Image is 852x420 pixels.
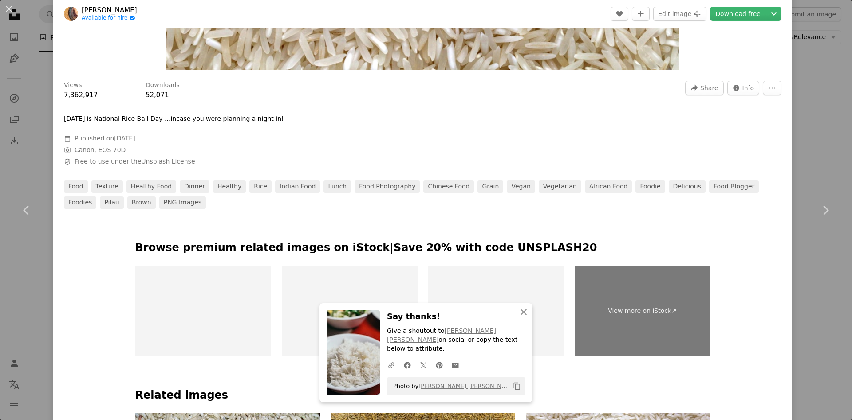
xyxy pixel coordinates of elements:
button: Edit image [653,7,706,21]
time: April 6, 2020 at 8:30:32 PM GMT+1 [114,135,135,142]
span: Info [742,81,754,95]
a: foodies [64,196,96,209]
h3: Say thanks! [387,310,525,323]
span: Free to use under the [75,157,195,166]
a: Next [799,168,852,253]
p: Browse premium related images on iStock | Save 20% with code UNSPLASH20 [135,241,710,255]
a: [PERSON_NAME] [PERSON_NAME] [418,383,516,389]
button: Canon, EOS 70D [75,146,126,155]
button: Like [611,7,628,21]
button: Share this image [685,81,723,95]
a: rice [249,180,272,193]
a: delicious [669,180,706,193]
button: Copy to clipboard [509,379,525,394]
h4: Related images [135,388,710,403]
h3: Views [64,81,82,90]
p: Give a shoutout to on social or copy the text below to attribute. [387,327,525,353]
img: brown rice grains [282,266,418,356]
a: [PERSON_NAME] [PERSON_NAME] [387,327,496,343]
button: More Actions [763,81,781,95]
a: Share on Pinterest [431,356,447,374]
img: Long grain rice top view. Dry white rice grains close up background. [428,266,564,356]
a: food [64,180,88,193]
a: texture [91,180,123,193]
a: food photography [355,180,420,193]
span: 52,071 [146,91,169,99]
span: Share [700,81,718,95]
img: raw basmati rice on a white acrylic background [135,266,271,356]
a: dinner [180,180,209,193]
span: Photo by on [389,379,509,393]
button: Choose download size [766,7,781,21]
span: Published on [75,135,135,142]
a: [PERSON_NAME] [82,6,137,15]
button: Add to Collection [632,7,650,21]
a: indian food [275,180,320,193]
a: healthy [213,180,246,193]
a: food blogger [709,180,759,193]
img: Go to Pierre Bamin's profile [64,7,78,21]
a: african food [585,180,632,193]
a: Share on Twitter [415,356,431,374]
a: pilau [100,196,123,209]
a: Share over email [447,356,463,374]
a: foodie [635,180,665,193]
a: vegetarian [539,180,581,193]
span: 7,362,917 [64,91,98,99]
a: lunch [323,180,351,193]
p: [DATE] is National Rice Ball Day ...incase you were planning a night in! [64,115,284,124]
a: Share on Facebook [399,356,415,374]
a: Download free [710,7,766,21]
button: Stats about this image [727,81,760,95]
a: PNG images [159,196,206,209]
a: Available for hire [82,15,137,22]
h3: Downloads [146,81,180,90]
a: chinese food [423,180,474,193]
a: View more on iStock↗ [575,266,710,356]
a: brown [127,196,156,209]
a: healthy food [126,180,176,193]
a: vegan [507,180,535,193]
a: Unsplash License [141,158,195,165]
a: grain [477,180,503,193]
